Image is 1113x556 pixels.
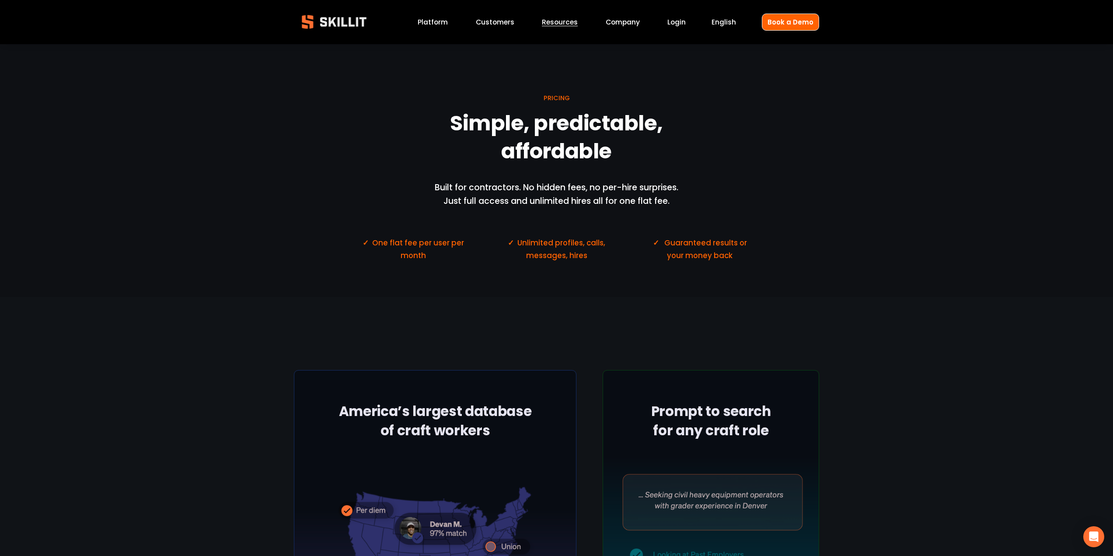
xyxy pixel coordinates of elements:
strong: ✓ [653,237,659,250]
a: Company [606,16,640,28]
span: One flat fee per user per month [372,238,466,261]
a: Login [667,16,686,28]
strong: Simple, predictable, affordable [450,107,667,171]
a: Customers [476,16,514,28]
div: Open Intercom Messenger [1083,526,1104,547]
img: Skillit [294,9,374,35]
span: English [712,17,736,27]
strong: ✓ [508,237,514,250]
a: Platform [418,16,448,28]
a: Book a Demo [762,14,819,31]
span: PRICING [544,94,570,102]
span: Resources [542,17,578,27]
div: language picker [712,16,736,28]
a: folder dropdown [542,16,578,28]
span: Unlimited profiles, calls, messages, hires [517,238,607,261]
span: Guaranteed results or your money back [664,238,749,261]
strong: ✓ [363,237,369,250]
p: Built for contractors. No hidden fees, no per-hire surprises. Just full access and unlimited hire... [426,181,686,208]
